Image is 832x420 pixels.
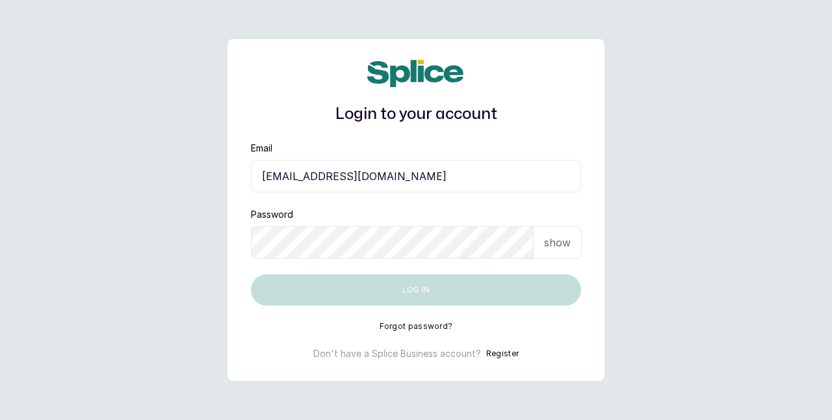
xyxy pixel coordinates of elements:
p: show [544,235,571,250]
p: Don't have a Splice Business account? [313,347,481,360]
label: Email [251,142,272,155]
label: Password [251,208,293,221]
button: Register [486,347,519,360]
button: Log in [251,274,581,306]
input: email@acme.com [251,160,581,192]
h1: Login to your account [251,103,581,126]
button: Forgot password? [380,321,453,332]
